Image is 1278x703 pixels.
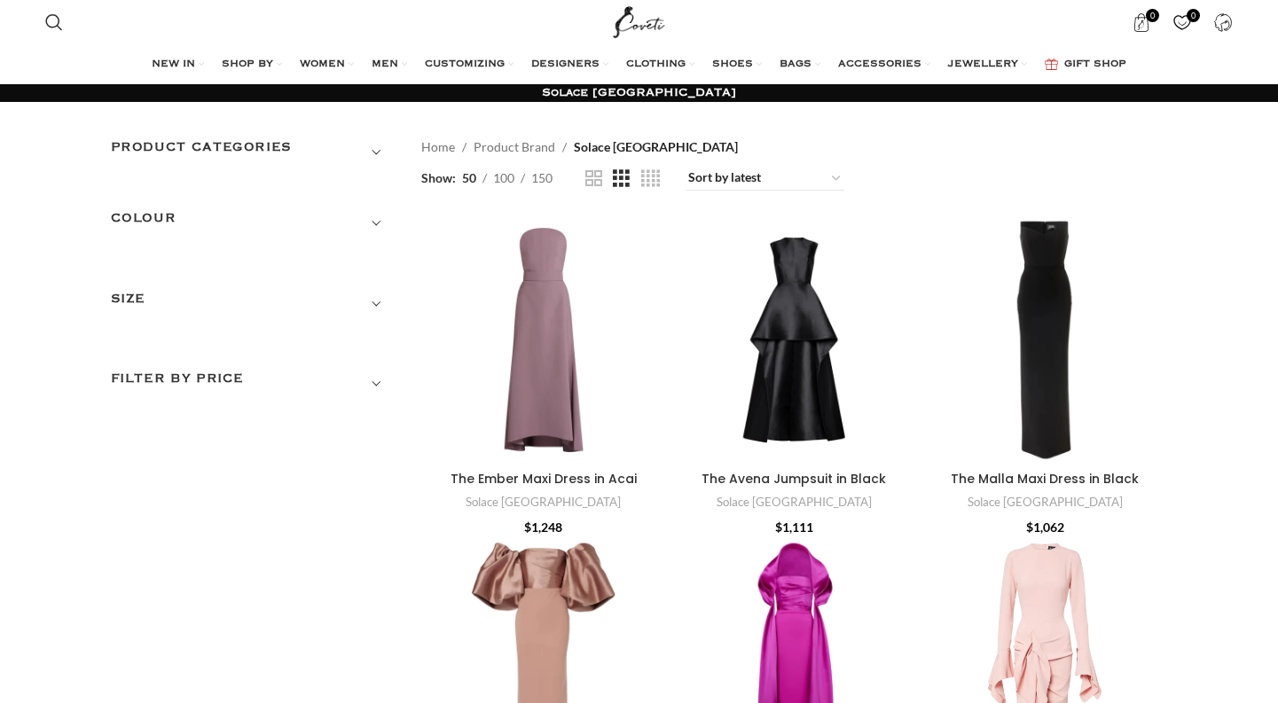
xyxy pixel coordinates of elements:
[922,217,1168,463] a: The Malla Maxi Dress in Black
[425,47,514,82] a: CUSTOMIZING
[300,58,345,72] span: WOMEN
[222,58,273,72] span: SHOP BY
[626,58,686,72] span: CLOTHING
[775,519,782,535] span: $
[531,47,608,82] a: DESIGNERS
[780,58,811,72] span: BAGS
[717,494,872,511] a: Solace [GEOGRAPHIC_DATA]
[838,58,921,72] span: ACCESSORIES
[948,58,1018,72] span: JEWELLERY
[111,208,395,238] h3: COLOUR
[524,519,562,535] bdi: 1,248
[300,47,354,82] a: WOMEN
[425,58,505,72] span: CUSTOMIZING
[712,58,753,72] span: SHOES
[372,47,407,82] a: MEN
[1164,4,1201,40] div: My Wishlist
[1187,9,1200,22] span: 0
[951,470,1139,488] a: The Malla Maxi Dress in Black
[948,47,1027,82] a: JEWELLERY
[1146,9,1159,22] span: 0
[421,217,667,463] a: The Ember Maxi Dress in Acai
[1026,519,1033,535] span: $
[1026,519,1064,535] bdi: 1,062
[111,369,395,399] h3: Filter by price
[451,470,637,488] a: The Ember Maxi Dress in Acai
[1064,58,1126,72] span: GIFT SHOP
[609,13,669,28] a: Site logo
[152,58,195,72] span: NEW IN
[111,289,395,319] h3: SIZE
[524,519,531,535] span: $
[466,494,621,511] a: Solace [GEOGRAPHIC_DATA]
[1124,4,1160,40] a: 0
[372,58,398,72] span: MEN
[1045,47,1126,82] a: GIFT SHOP
[1164,4,1201,40] a: 0
[968,494,1123,511] a: Solace [GEOGRAPHIC_DATA]
[702,470,886,488] a: The Avena Jumpsuit in Black
[671,217,917,463] a: The Avena Jumpsuit in Black
[36,4,72,40] a: Search
[626,47,694,82] a: CLOTHING
[712,47,762,82] a: SHOES
[1045,59,1058,70] img: GiftBag
[531,58,600,72] span: DESIGNERS
[775,519,813,535] bdi: 1,111
[222,47,282,82] a: SHOP BY
[780,47,820,82] a: BAGS
[838,47,930,82] a: ACCESSORIES
[111,137,395,168] h3: Product categories
[152,47,204,82] a: NEW IN
[36,47,1242,82] div: Main navigation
